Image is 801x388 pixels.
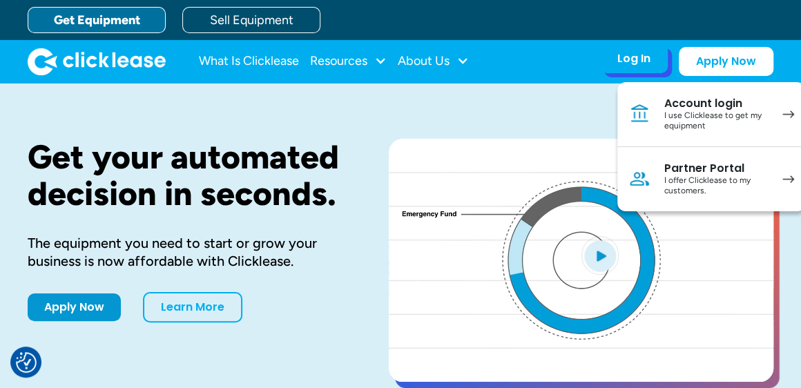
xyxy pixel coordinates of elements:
[28,48,166,75] a: home
[310,48,387,75] div: Resources
[617,52,650,66] div: Log In
[628,168,650,190] img: Person icon
[664,175,769,197] div: I offer Clicklease to my customers.
[28,48,166,75] img: Clicklease logo
[782,110,794,118] img: arrow
[16,352,37,373] img: Revisit consent button
[664,162,769,175] div: Partner Portal
[782,175,794,183] img: arrow
[28,234,345,270] div: The equipment you need to start or grow your business is now affordable with Clicklease.
[389,139,773,382] a: open lightbox
[28,7,166,33] a: Get Equipment
[581,236,619,275] img: Blue play button logo on a light blue circular background
[628,103,650,125] img: Bank icon
[16,352,37,373] button: Consent Preferences
[199,48,299,75] a: What Is Clicklease
[182,7,320,33] a: Sell Equipment
[398,48,469,75] div: About Us
[28,293,121,321] a: Apply Now
[143,292,242,322] a: Learn More
[679,47,773,76] a: Apply Now
[664,97,769,110] div: Account login
[28,139,345,212] h1: Get your automated decision in seconds.
[664,110,769,132] div: I use Clicklease to get my equipment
